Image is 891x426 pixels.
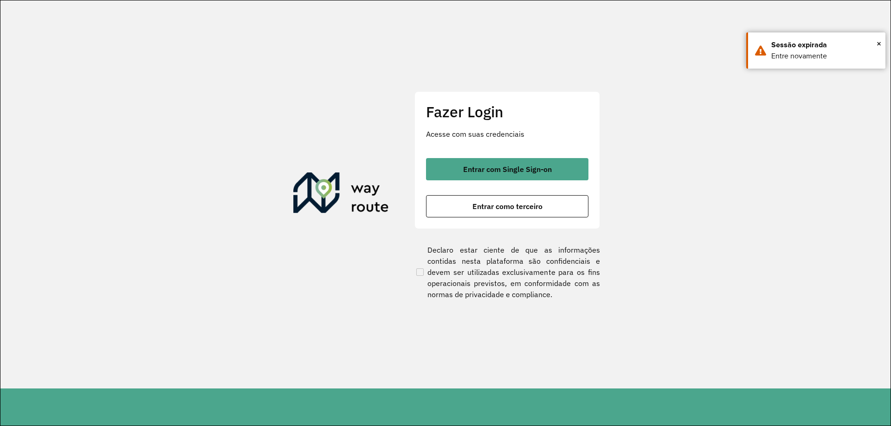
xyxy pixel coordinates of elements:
button: Close [877,37,881,51]
span: Entrar com Single Sign-on [463,165,552,173]
img: Roteirizador AmbevTech [293,172,389,217]
span: × [877,37,881,51]
label: Declaro estar ciente de que as informações contidas nesta plataforma são confidenciais e devem se... [414,244,600,300]
h2: Fazer Login [426,103,588,121]
div: Entre novamente [771,51,878,62]
div: Sessão expirada [771,39,878,51]
p: Acesse com suas credenciais [426,128,588,140]
button: button [426,195,588,217]
span: Entrar como terceiro [472,203,542,210]
button: button [426,158,588,180]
